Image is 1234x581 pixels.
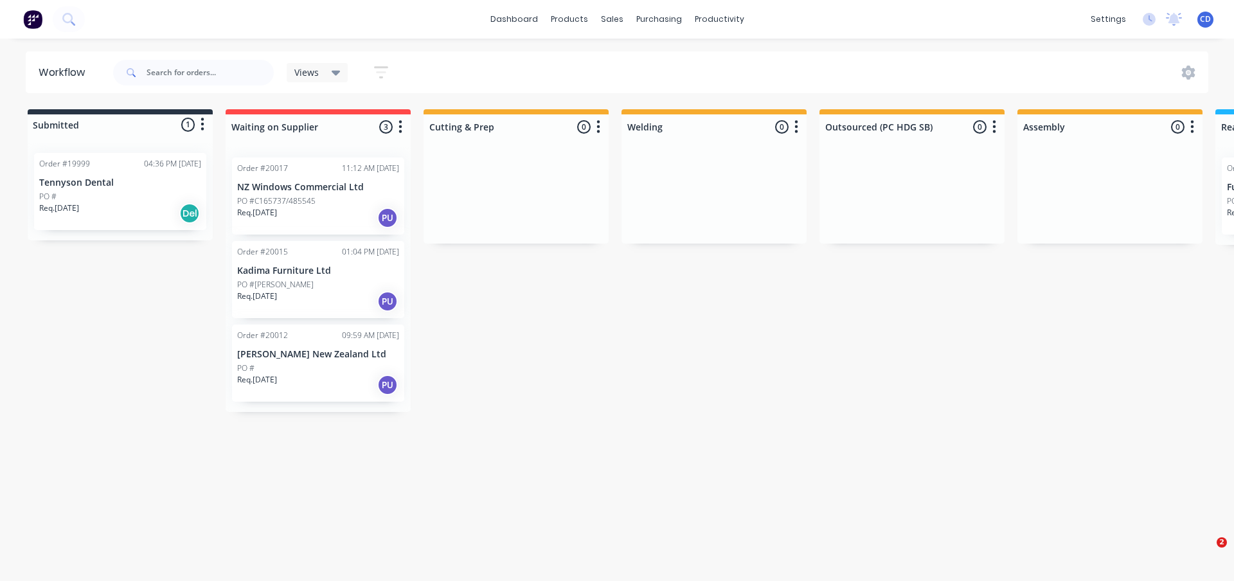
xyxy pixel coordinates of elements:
p: Tennyson Dental [39,177,201,188]
p: PO # [39,191,57,202]
div: purchasing [630,10,688,29]
div: Order #20012 [237,330,288,341]
input: Search for orders... [147,60,274,85]
p: [PERSON_NAME] New Zealand Ltd [237,349,399,360]
div: Order #19999 [39,158,90,170]
p: Req. [DATE] [237,207,277,219]
div: 04:36 PM [DATE] [144,158,201,170]
p: PO #[PERSON_NAME] [237,279,314,290]
p: Req. [DATE] [39,202,79,214]
div: PU [377,208,398,228]
span: 2 [1217,537,1227,548]
a: dashboard [484,10,544,29]
div: sales [595,10,630,29]
p: Kadima Furniture Ltd [237,265,399,276]
span: Views [294,66,319,79]
p: PO #C165737/485545 [237,195,316,207]
div: Order #2001501:04 PM [DATE]Kadima Furniture LtdPO #[PERSON_NAME]Req.[DATE]PU [232,241,404,318]
p: NZ Windows Commercial Ltd [237,182,399,193]
div: PU [377,375,398,395]
p: Req. [DATE] [237,290,277,302]
p: Req. [DATE] [237,374,277,386]
img: Factory [23,10,42,29]
div: products [544,10,595,29]
div: settings [1084,10,1132,29]
div: Order #2001711:12 AM [DATE]NZ Windows Commercial LtdPO #C165737/485545Req.[DATE]PU [232,157,404,235]
span: CD [1200,13,1211,25]
div: Del [179,203,200,224]
iframe: Intercom live chat [1190,537,1221,568]
div: Order #20017 [237,163,288,174]
div: Order #2001209:59 AM [DATE][PERSON_NAME] New Zealand LtdPO #Req.[DATE]PU [232,325,404,402]
div: 01:04 PM [DATE] [342,246,399,258]
div: Workflow [39,65,91,80]
div: Order #1999904:36 PM [DATE]Tennyson DentalPO #Req.[DATE]Del [34,153,206,230]
div: productivity [688,10,751,29]
div: 11:12 AM [DATE] [342,163,399,174]
div: Order #20015 [237,246,288,258]
p: PO # [237,362,255,374]
div: PU [377,291,398,312]
div: 09:59 AM [DATE] [342,330,399,341]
